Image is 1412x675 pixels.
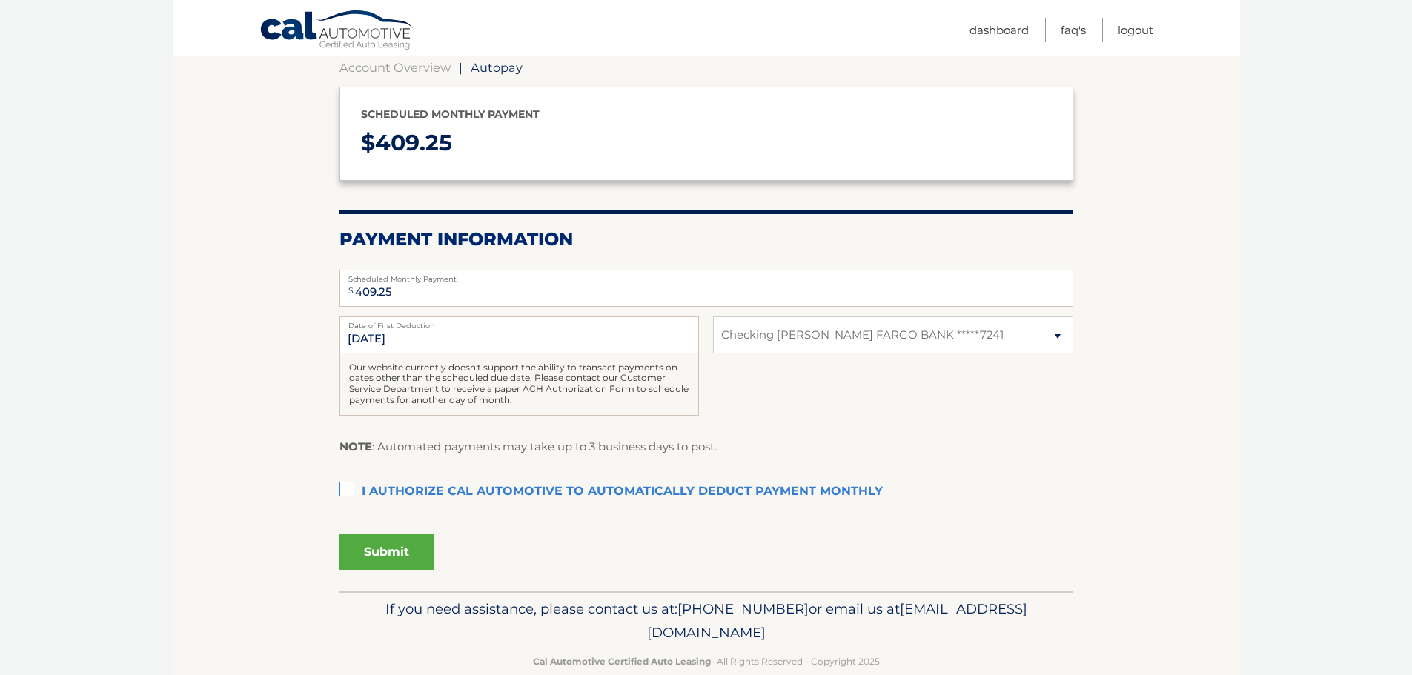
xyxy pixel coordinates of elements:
[969,18,1029,42] a: Dashboard
[1118,18,1153,42] a: Logout
[375,129,452,156] span: 409.25
[339,437,717,456] p: : Automated payments may take up to 3 business days to post.
[339,477,1073,507] label: I authorize cal automotive to automatically deduct payment monthly
[361,105,1052,124] p: Scheduled monthly payment
[647,600,1027,641] span: [EMAIL_ADDRESS][DOMAIN_NAME]
[339,316,699,328] label: Date of First Deduction
[459,60,463,75] span: |
[349,654,1064,669] p: - All Rights Reserved - Copyright 2025
[259,10,415,53] a: Cal Automotive
[344,274,358,307] span: $
[1061,18,1086,42] a: FAQ's
[677,600,809,617] span: [PHONE_NUMBER]
[339,534,434,570] button: Submit
[339,353,699,416] div: Our website currently doesn't support the ability to transact payments on dates other than the sc...
[339,316,699,353] input: Payment Date
[349,597,1064,645] p: If you need assistance, please contact us at: or email us at
[339,270,1073,307] input: Payment Amount
[339,270,1073,282] label: Scheduled Monthly Payment
[339,60,451,75] a: Account Overview
[339,439,372,453] strong: NOTE
[471,60,523,75] span: Autopay
[533,656,711,667] strong: Cal Automotive Certified Auto Leasing
[339,228,1073,250] h2: Payment Information
[361,124,1052,163] p: $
